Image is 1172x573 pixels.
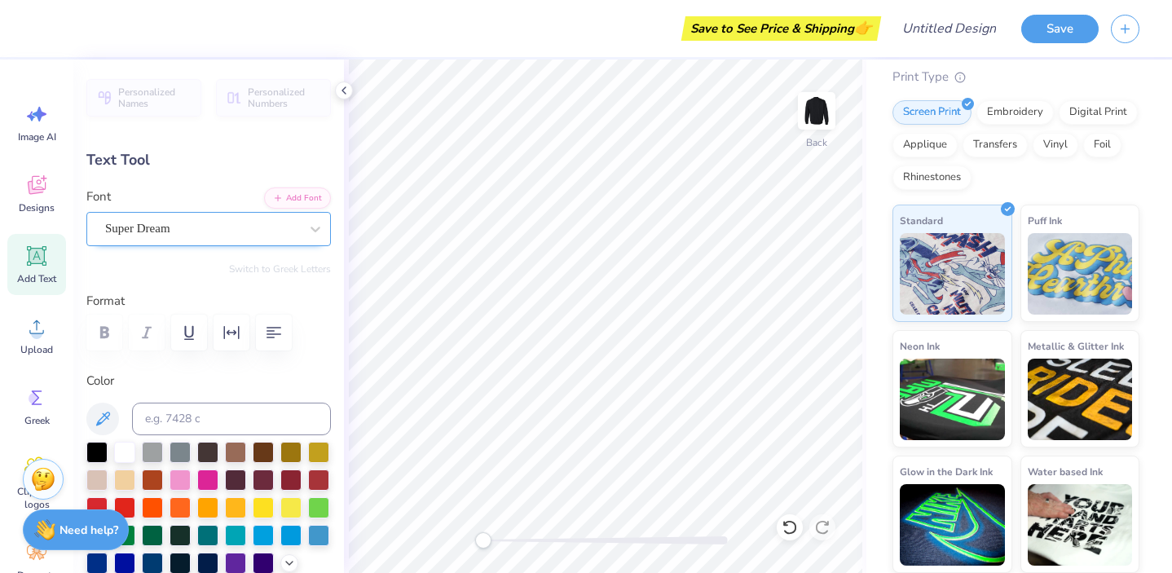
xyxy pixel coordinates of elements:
div: Transfers [963,133,1028,157]
div: Print Type [892,68,1139,86]
span: Puff Ink [1028,212,1062,229]
button: Switch to Greek Letters [229,262,331,275]
span: Upload [20,343,53,356]
img: Water based Ink [1028,484,1133,566]
span: Image AI [18,130,56,143]
button: Save [1021,15,1099,43]
button: Personalized Names [86,79,201,117]
span: Greek [24,414,50,427]
span: Personalized Numbers [248,86,321,109]
div: Digital Print [1059,100,1138,125]
div: Accessibility label [475,532,491,549]
span: Water based Ink [1028,463,1103,480]
div: Back [806,135,827,150]
button: Personalized Numbers [216,79,331,117]
input: e.g. 7428 c [132,403,331,435]
div: Applique [892,133,958,157]
div: Save to See Price & Shipping [685,16,877,41]
span: Designs [19,201,55,214]
div: Text Tool [86,149,331,171]
div: Screen Print [892,100,972,125]
div: Vinyl [1033,133,1078,157]
div: Rhinestones [892,165,972,190]
span: Personalized Names [118,86,192,109]
img: Puff Ink [1028,233,1133,315]
strong: Need help? [59,522,118,538]
span: Metallic & Glitter Ink [1028,337,1124,355]
label: Font [86,187,111,206]
span: Add Text [17,272,56,285]
img: Back [800,95,833,127]
span: Standard [900,212,943,229]
button: Add Font [264,187,331,209]
div: Embroidery [976,100,1054,125]
span: Neon Ink [900,337,940,355]
div: Foil [1083,133,1121,157]
img: Glow in the Dark Ink [900,484,1005,566]
img: Neon Ink [900,359,1005,440]
label: Color [86,372,331,390]
label: Format [86,292,331,311]
span: Clipart & logos [10,485,64,511]
span: 👉 [854,18,872,37]
img: Standard [900,233,1005,315]
span: Glow in the Dark Ink [900,463,993,480]
input: Untitled Design [889,12,1009,45]
img: Metallic & Glitter Ink [1028,359,1133,440]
